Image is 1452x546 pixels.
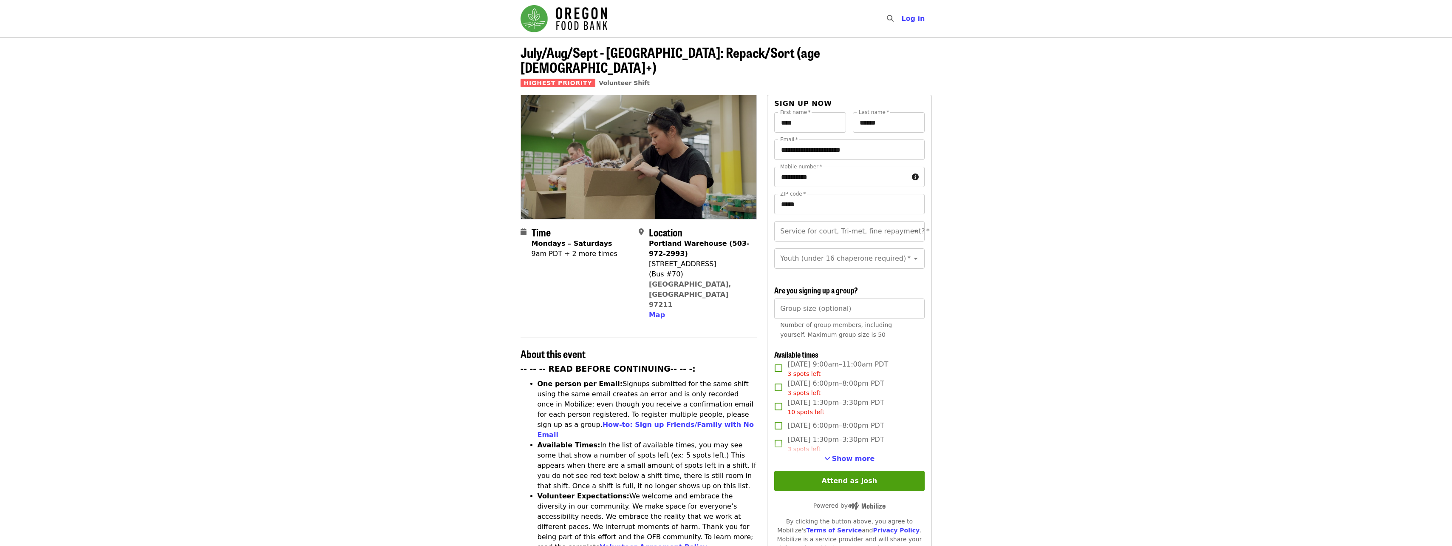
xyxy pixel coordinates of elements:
[774,299,924,319] input: [object Object]
[521,79,596,87] span: Highest Priority
[649,269,750,279] div: (Bus #70)
[806,527,862,534] a: Terms of Service
[787,446,821,452] span: 3 spots left
[787,398,884,417] span: [DATE] 1:30pm–3:30pm PDT
[538,421,754,439] a: How-to: Sign up Friends/Family with No Email
[521,228,526,236] i: calendar icon
[787,359,888,378] span: [DATE] 9:00am–11:00am PDT
[521,95,757,219] img: July/Aug/Sept - Portland: Repack/Sort (age 8+) organized by Oregon Food Bank
[639,228,644,236] i: map-marker-alt icon
[780,321,892,338] span: Number of group members, including yourself. Maximum group size is 50
[832,455,875,463] span: Show more
[780,110,811,115] label: First name
[538,492,630,500] strong: Volunteer Expectations:
[824,454,875,464] button: See more timeslots
[649,225,682,239] span: Location
[774,349,818,360] span: Available times
[649,259,750,269] div: [STREET_ADDRESS]
[780,164,822,169] label: Mobile number
[787,409,824,415] span: 10 spots left
[521,42,820,77] span: July/Aug/Sept - [GEOGRAPHIC_DATA]: Repack/Sort (age [DEMOGRAPHIC_DATA]+)
[774,100,832,108] span: Sign up now
[910,225,922,237] button: Open
[538,441,600,449] strong: Available Times:
[894,10,931,27] button: Log in
[774,471,924,491] button: Attend as Josh
[532,239,612,247] strong: Mondays – Saturdays
[521,346,586,361] span: About this event
[532,249,617,259] div: 9am PDT + 2 more times
[901,14,925,23] span: Log in
[873,527,920,534] a: Privacy Policy
[774,139,924,160] input: Email
[521,5,607,32] img: Oregon Food Bank - Home
[912,173,919,181] i: circle-info icon
[774,112,846,133] input: First name
[780,191,806,196] label: ZIP code
[787,390,821,396] span: 3 spots left
[649,280,731,309] a: [GEOGRAPHIC_DATA], [GEOGRAPHIC_DATA] 97211
[599,80,650,86] a: Volunteer Shift
[899,9,906,29] input: Search
[649,310,665,320] button: Map
[910,253,922,264] button: Open
[521,364,696,373] strong: -- -- -- READ BEFORE CONTINUING-- -- -:
[787,435,884,454] span: [DATE] 1:30pm–3:30pm PDT
[848,502,886,510] img: Powered by Mobilize
[538,440,757,491] li: In the list of available times, you may see some that show a number of spots left (ex: 5 spots le...
[813,502,886,509] span: Powered by
[538,380,623,388] strong: One person per Email:
[538,379,757,440] li: Signups submitted for the same shift using the same email creates an error and is only recorded o...
[532,225,551,239] span: Time
[649,311,665,319] span: Map
[859,110,889,115] label: Last name
[780,137,798,142] label: Email
[787,378,884,398] span: [DATE] 6:00pm–8:00pm PDT
[774,194,924,214] input: ZIP code
[649,239,750,258] strong: Portland Warehouse (503-972-2993)
[787,421,884,431] span: [DATE] 6:00pm–8:00pm PDT
[787,370,821,377] span: 3 spots left
[774,284,858,296] span: Are you signing up a group?
[887,14,894,23] i: search icon
[853,112,925,133] input: Last name
[774,167,908,187] input: Mobile number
